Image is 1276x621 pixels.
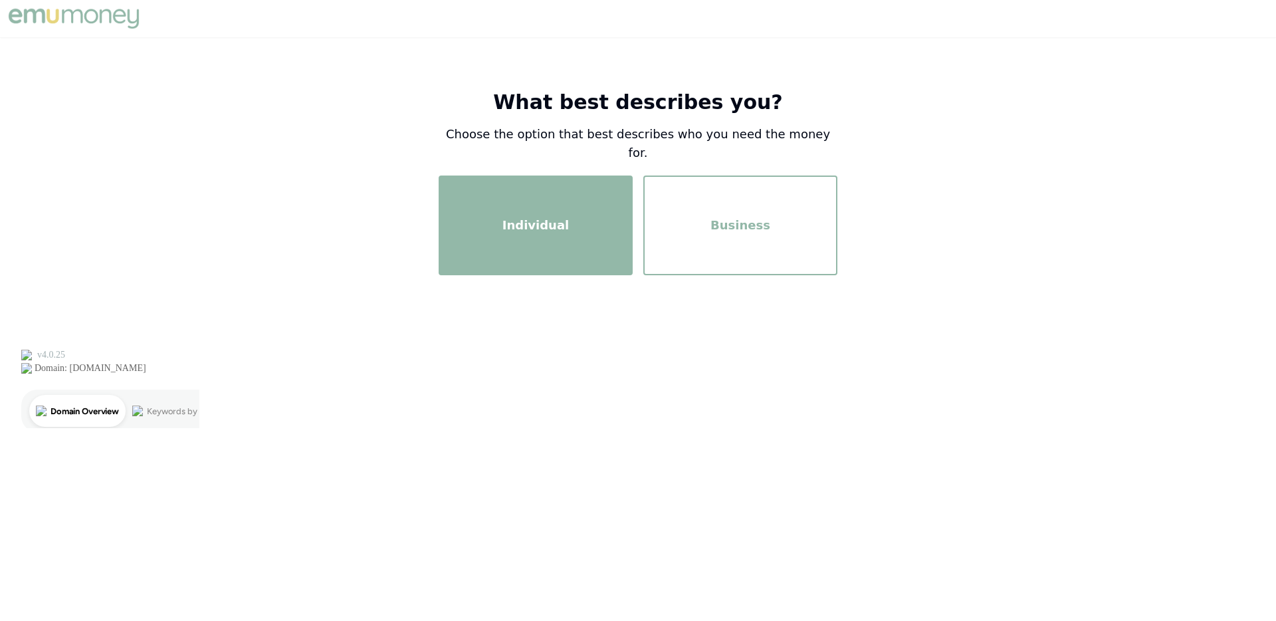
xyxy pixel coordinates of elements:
[51,78,119,87] div: Domain Overview
[439,219,633,232] a: Individual
[710,216,770,235] span: Business
[643,176,837,275] button: Business
[643,219,837,232] a: Business
[439,176,633,275] button: Individual
[439,125,837,162] p: Choose the option that best describes who you need the money for.
[36,77,47,88] img: tab_domain_overview_orange.svg
[35,35,146,45] div: Domain: [DOMAIN_NAME]
[5,5,142,32] img: Emu Money
[21,35,32,45] img: website_grey.svg
[502,216,570,235] span: Individual
[439,90,837,114] h1: What best describes you?
[21,21,32,32] img: logo_orange.svg
[37,21,65,32] div: v 4.0.25
[132,77,143,88] img: tab_keywords_by_traffic_grey.svg
[147,78,224,87] div: Keywords by Traffic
